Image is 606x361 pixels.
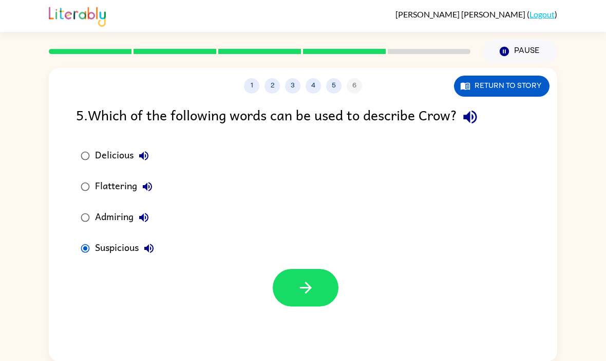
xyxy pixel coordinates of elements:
button: 3 [285,78,300,94]
button: Flattering [137,176,158,197]
button: Return to story [454,76,550,97]
button: Admiring [134,207,154,228]
div: 5 . Which of the following words can be used to describe Crow? [76,104,530,130]
button: Delicious [134,146,154,166]
button: Pause [483,40,557,63]
button: 2 [264,78,280,94]
button: 1 [244,78,259,94]
div: Delicious [95,146,154,166]
div: Suspicious [95,238,159,259]
img: Literably [49,4,106,27]
button: Suspicious [139,238,159,259]
div: Flattering [95,176,158,197]
div: ( ) [395,9,557,19]
button: 5 [326,78,342,94]
span: [PERSON_NAME] [PERSON_NAME] [395,9,527,19]
div: Admiring [95,207,154,228]
button: 4 [306,78,321,94]
a: Logout [529,9,555,19]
